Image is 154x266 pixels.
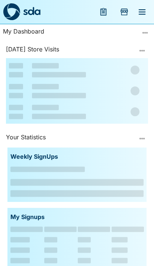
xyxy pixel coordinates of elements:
button: menu [94,3,112,21]
button: more [139,27,151,39]
div: Your Statistics [6,133,135,145]
div: [DATE] Store Visits [6,45,135,57]
p: My Signups [10,212,45,222]
button: menu [133,3,151,21]
img: sda-logotype.svg [23,7,41,15]
img: sda-logo-dark.svg [3,3,20,20]
button: Add Store Visit [115,3,133,21]
div: My Dashboard [3,27,139,39]
p: Weekly SignUps [10,152,58,162]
